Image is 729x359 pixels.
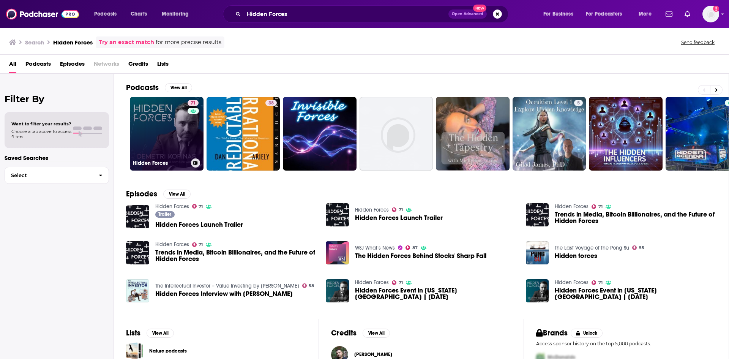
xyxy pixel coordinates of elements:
[155,291,293,297] span: Hidden Forces Interview with [PERSON_NAME]
[94,58,119,73] span: Networks
[5,167,109,184] button: Select
[199,243,203,247] span: 71
[157,58,169,73] a: Lists
[126,279,149,302] img: Hidden Forces Interview with Demetri Kofinas
[632,245,644,250] a: 55
[555,287,716,300] a: Hidden Forces Event in New York City | Thursday, March 31st
[191,100,196,107] span: 71
[149,347,187,355] a: Nature podcasts
[89,8,126,20] button: open menu
[207,97,280,171] a: 38
[162,9,189,19] span: Monitoring
[130,97,204,171] a: 71Hidden Forces
[536,341,716,346] p: Access sponsor history on the top 5,000 podcasts.
[702,6,719,22] button: Show profile menu
[126,83,192,92] a: PodcastsView All
[126,328,174,338] a: ListsView All
[126,241,149,264] img: Trends in Media, Bitcoin Billionaires, and the Future of Hidden Forces
[355,245,395,251] a: WSJ What’s News
[543,9,573,19] span: For Business
[526,241,549,264] img: Hidden forces
[11,121,71,127] span: Want to filter your results?
[526,203,549,226] img: Trends in Media, Bitcoin Billionaires, and the Future of Hidden Forces
[163,190,191,199] button: View All
[126,189,191,199] a: EpisodesView All
[156,38,221,47] span: for more precise results
[399,208,403,212] span: 71
[592,204,603,209] a: 71
[265,100,277,106] a: 38
[331,328,357,338] h2: Credits
[126,8,151,20] a: Charts
[526,279,549,302] img: Hidden Forces Event in New York City | Thursday, March 31st
[155,221,243,228] a: Hidden Forces Launch Trailer
[392,280,403,285] a: 71
[155,249,317,262] a: Trends in Media, Bitcoin Billionaires, and the Future of Hidden Forces
[5,173,93,178] span: Select
[326,203,349,226] a: Hidden Forces Launch Trailer
[555,245,629,251] a: The Last Voyage of the Pong Su
[9,58,16,73] a: All
[126,189,157,199] h2: Episodes
[354,351,392,357] span: [PERSON_NAME]
[412,246,418,250] span: 87
[199,205,203,209] span: 71
[571,329,603,338] button: Unlock
[99,38,154,47] a: Try an exact match
[536,328,568,338] h2: Brands
[133,160,188,166] h3: Hidden Forces
[639,9,652,19] span: More
[452,12,483,16] span: Open Advanced
[326,279,349,302] img: Hidden Forces Event in New York City | Thursday, March 31st
[60,58,85,73] a: Episodes
[244,8,448,20] input: Search podcasts, credits, & more...
[155,241,189,248] a: Hidden Forces
[399,281,403,285] span: 71
[639,246,644,250] span: 55
[555,203,589,210] a: Hidden Forces
[592,280,603,285] a: 71
[586,9,622,19] span: For Podcasters
[448,9,487,19] button: Open AdvancedNew
[126,205,149,228] a: Hidden Forces Launch Trailer
[555,211,716,224] a: Trends in Media, Bitcoin Billionaires, and the Future of Hidden Forces
[392,207,403,212] a: 71
[574,100,583,106] a: 5
[355,287,517,300] a: Hidden Forces Event in New York City | Thursday, March 31st
[302,283,314,288] a: 58
[581,8,633,20] button: open menu
[5,154,109,161] p: Saved Searches
[355,207,389,213] a: Hidden Forces
[598,281,603,285] span: 71
[156,8,199,20] button: open menu
[309,284,314,288] span: 58
[355,287,517,300] span: Hidden Forces Event in [US_STATE][GEOGRAPHIC_DATA] | [DATE]
[6,7,79,21] img: Podchaser - Follow, Share and Rate Podcasts
[538,8,583,20] button: open menu
[355,253,486,259] a: The Hidden Forces Behind Stocks' Sharp Fall
[326,241,349,264] img: The Hidden Forces Behind Stocks' Sharp Fall
[355,215,443,221] a: Hidden Forces Launch Trailer
[663,8,675,21] a: Show notifications dropdown
[577,100,580,107] span: 5
[555,253,597,259] a: Hidden forces
[126,83,159,92] h2: Podcasts
[128,58,148,73] a: Credits
[192,242,203,247] a: 71
[188,100,199,106] a: 71
[147,329,174,338] button: View All
[126,328,140,338] h2: Lists
[513,97,586,171] a: 5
